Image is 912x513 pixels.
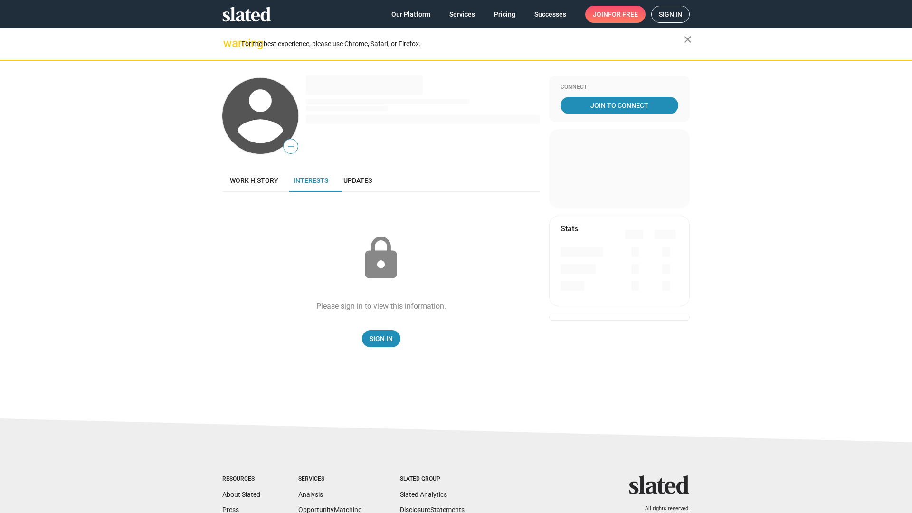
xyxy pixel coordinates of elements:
[400,475,465,483] div: Slated Group
[241,38,684,50] div: For the best experience, please use Chrome, Safari, or Firefox.
[560,224,578,234] mat-card-title: Stats
[222,169,286,192] a: Work history
[294,177,328,184] span: Interests
[222,475,260,483] div: Resources
[316,301,446,311] div: Please sign in to view this information.
[336,169,380,192] a: Updates
[449,6,475,23] span: Services
[370,330,393,347] span: Sign In
[298,475,362,483] div: Services
[391,6,430,23] span: Our Platform
[494,6,515,23] span: Pricing
[534,6,566,23] span: Successes
[651,6,690,23] a: Sign in
[230,177,278,184] span: Work history
[362,330,400,347] a: Sign In
[400,491,447,498] a: Slated Analytics
[298,491,323,498] a: Analysis
[286,169,336,192] a: Interests
[486,6,523,23] a: Pricing
[585,6,646,23] a: Joinfor free
[343,177,372,184] span: Updates
[659,6,682,22] span: Sign in
[560,97,678,114] a: Join To Connect
[384,6,438,23] a: Our Platform
[284,141,298,153] span: —
[223,38,235,49] mat-icon: warning
[608,6,638,23] span: for free
[682,34,693,45] mat-icon: close
[442,6,483,23] a: Services
[222,491,260,498] a: About Slated
[562,97,676,114] span: Join To Connect
[527,6,574,23] a: Successes
[560,84,678,91] div: Connect
[357,235,405,282] mat-icon: lock
[593,6,638,23] span: Join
